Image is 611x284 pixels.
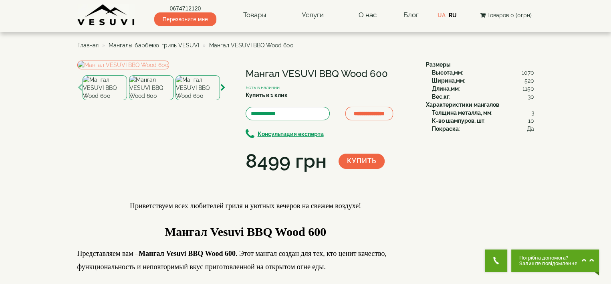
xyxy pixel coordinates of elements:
[165,225,326,238] span: Мангал Vesuvi BBQ Wood 600
[339,154,385,169] button: Купить
[130,202,361,210] span: Приветствуем всех любителей гриля и уютных вечеров на свежем воздухе!
[154,4,216,12] a: 0674712120
[487,12,531,18] span: Товаров 0 (0грн)
[129,75,173,100] img: Мангал VESUVI BBQ Wood 600
[432,117,534,125] div: :
[246,69,414,79] h1: Мангал VESUVI BBQ Wood 600
[77,42,99,49] a: Главная
[519,255,577,261] span: Потрібна допомога?
[139,250,236,258] strong: Мангал Vesuvi BBQ Wood 600
[403,11,419,19] a: Блог
[209,42,294,49] span: Мангал VESUVI BBQ Wood 600
[432,69,462,76] b: Высота,мм
[522,69,534,77] span: 1070
[432,77,534,85] div: :
[432,126,459,132] b: Покраска
[432,85,459,92] b: Длина,мм
[432,125,534,133] div: :
[432,85,534,93] div: :
[246,91,288,99] label: Купить в 1 клик
[246,85,280,90] small: Есть в наличии
[109,42,199,49] a: Мангалы-барбекю-гриль VESUVI
[432,93,534,101] div: :
[293,6,331,24] a: Услуги
[426,61,451,68] b: Размеры
[511,250,599,272] button: Chat button
[438,12,446,18] a: UA
[432,93,449,100] b: Вес,кг
[432,118,484,124] b: К-во шампуров, шт
[351,6,385,24] a: О нас
[154,12,216,26] span: Перезвоните мне
[432,69,534,77] div: :
[522,85,534,93] span: 1150
[175,75,220,100] img: Мангал VESUVI BBQ Wood 600
[432,110,491,116] b: Толщина металла, мм
[258,131,324,137] b: Консультация експерта
[77,250,387,271] span: Представляем вам – . Этот мангал создан для тех, кто ценит качество, функциональность и неповтори...
[527,125,534,133] span: Да
[449,12,457,18] a: RU
[246,148,327,175] div: 8499 грн
[485,250,507,272] button: Get Call button
[478,11,534,20] button: Товаров 0 (0грн)
[524,77,534,85] span: 520
[432,77,464,84] b: Ширина,мм
[426,101,499,108] b: Характеристики мангалов
[531,109,534,117] span: 3
[83,75,127,100] img: Мангал VESUVI BBQ Wood 600
[432,109,534,117] div: :
[77,4,135,26] img: Завод VESUVI
[528,93,534,101] span: 30
[528,117,534,125] span: 10
[235,6,274,24] a: Товары
[519,261,577,266] span: Залиште повідомлення
[77,61,169,69] img: Мангал VESUVI BBQ Wood 600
